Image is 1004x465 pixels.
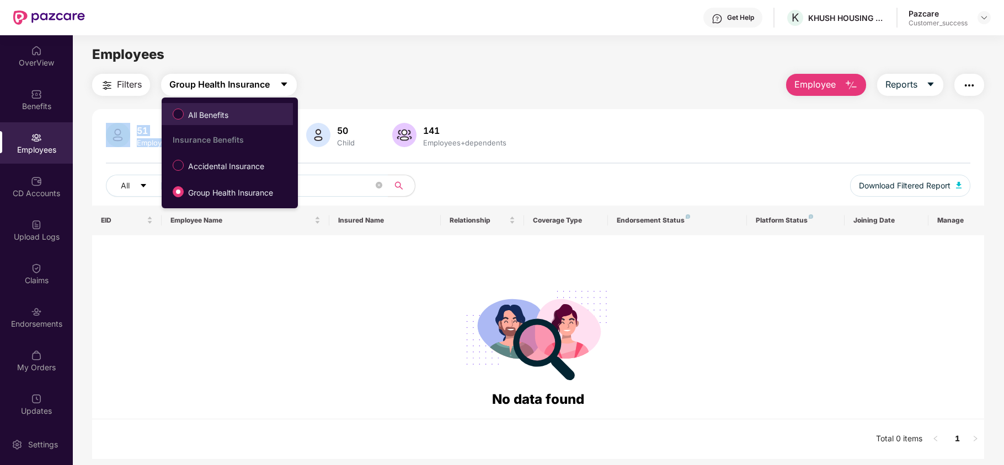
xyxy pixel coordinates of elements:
[101,216,145,225] span: EID
[329,206,441,235] th: Insured Name
[92,206,162,235] th: EID
[756,216,836,225] div: Platform Status
[850,175,970,197] button: Download Filtered Report
[926,80,935,90] span: caret-down
[31,350,42,361] img: svg+xml;base64,PHN2ZyBpZD0iTXlfT3JkZXJzIiBkYXRhLW5hbWU9Ik15IE9yZGVycyIgeG1sbnM9Imh0dHA6Ly93d3cudz...
[617,216,739,225] div: Endorsement Status
[335,138,357,147] div: Child
[106,175,173,197] button: Allcaret-down
[949,430,966,447] a: 1
[450,216,508,225] span: Relationship
[845,79,858,92] img: svg+xml;base64,PHN2ZyB4bWxucz0iaHR0cDovL3d3dy53My5vcmcvMjAwMC9zdmciIHhtbG5zOnhsaW5rPSJodHRwOi8vd3...
[31,89,42,100] img: svg+xml;base64,PHN2ZyBpZD0iQmVuZWZpdHMiIHhtbG5zPSJodHRwOi8vd3d3LnczLm9yZy8yMDAwL3N2ZyIgd2lkdGg9Ij...
[31,45,42,56] img: svg+xml;base64,PHN2ZyBpZD0iSG9tZSIgeG1sbnM9Imh0dHA6Ly93d3cudzMub3JnLzIwMDAvc3ZnIiB3aWR0aD0iMjAiIG...
[927,430,944,448] li: Previous Page
[376,182,382,188] span: close-circle
[173,135,293,144] div: Insurance Benefits
[106,123,130,147] img: svg+xml;base64,PHN2ZyB4bWxucz0iaHR0cDovL3d3dy53My5vcmcvMjAwMC9zdmciIHhtbG5zOnhsaW5rPSJodHRwOi8vd3...
[184,109,233,121] span: All Benefits
[335,125,357,136] div: 50
[877,74,943,96] button: Reportscaret-down
[909,19,968,28] div: Customer_success
[388,175,415,197] button: search
[932,435,939,442] span: left
[13,10,85,25] img: New Pazcare Logo
[808,13,885,23] div: KHUSH HOUSING FINANCE PRIVATE LIMITED
[727,13,754,22] div: Get Help
[92,74,150,96] button: Filters
[184,187,277,199] span: Group Health Insurance
[135,138,177,147] div: Employees
[280,80,289,90] span: caret-down
[184,160,269,172] span: Accidental Insurance
[524,206,608,235] th: Coverage Type
[388,181,409,190] span: search
[794,78,836,91] span: Employee
[392,123,416,147] img: svg+xml;base64,PHN2ZyB4bWxucz0iaHR0cDovL3d3dy53My5vcmcvMjAwMC9zdmciIHhtbG5zOnhsaW5rPSJodHRwOi8vd3...
[31,263,42,274] img: svg+xml;base64,PHN2ZyBpZD0iQ2xhaW0iIHhtbG5zPSJodHRwOi8vd3d3LnczLm9yZy8yMDAwL3N2ZyIgd2lkdGg9IjIwIi...
[31,219,42,230] img: svg+xml;base64,PHN2ZyBpZD0iVXBsb2FkX0xvZ3MiIGRhdGEtbmFtZT0iVXBsb2FkIExvZ3MiIHhtbG5zPSJodHRwOi8vd3...
[170,216,312,225] span: Employee Name
[859,180,950,192] span: Download Filtered Report
[876,430,922,448] li: Total 0 items
[421,138,509,147] div: Employees+dependents
[458,277,617,389] img: svg+xml;base64,PHN2ZyB4bWxucz0iaHR0cDovL3d3dy53My5vcmcvMjAwMC9zdmciIHdpZHRoPSIyODgiIGhlaWdodD0iMj...
[92,46,164,62] span: Employees
[161,74,297,96] button: Group Health Insurancecaret-down
[441,206,525,235] th: Relationship
[25,439,61,450] div: Settings
[786,74,866,96] button: Employee
[376,181,382,191] span: close-circle
[31,306,42,317] img: svg+xml;base64,PHN2ZyBpZD0iRW5kb3JzZW1lbnRzIiB4bWxucz0iaHR0cDovL3d3dy53My5vcmcvMjAwMC9zdmciIHdpZH...
[980,13,989,22] img: svg+xml;base64,PHN2ZyBpZD0iRHJvcGRvd24tMzJ4MzIiIHhtbG5zPSJodHRwOi8vd3d3LnczLm9yZy8yMDAwL3N2ZyIgd2...
[12,439,23,450] img: svg+xml;base64,PHN2ZyBpZD0iU2V0dGluZy0yMHgyMCIgeG1sbnM9Imh0dHA6Ly93d3cudzMub3JnLzIwMDAvc3ZnIiB3aW...
[712,13,723,24] img: svg+xml;base64,PHN2ZyBpZD0iSGVscC0zMngzMiIgeG1sbnM9Imh0dHA6Ly93d3cudzMub3JnLzIwMDAvc3ZnIiB3aWR0aD...
[928,206,984,235] th: Manage
[809,214,813,219] img: svg+xml;base64,PHN2ZyB4bWxucz0iaHR0cDovL3d3dy53My5vcmcvMjAwMC9zdmciIHdpZHRoPSI4IiBoZWlnaHQ9IjgiIH...
[956,182,962,188] img: svg+xml;base64,PHN2ZyB4bWxucz0iaHR0cDovL3d3dy53My5vcmcvMjAwMC9zdmciIHhtbG5zOnhsaW5rPSJodHRwOi8vd3...
[31,176,42,187] img: svg+xml;base64,PHN2ZyBpZD0iQ0RfQWNjb3VudHMiIGRhdGEtbmFtZT0iQ0QgQWNjb3VudHMiIHhtbG5zPSJodHRwOi8vd3...
[885,78,917,91] span: Reports
[492,391,584,407] span: No data found
[966,430,984,448] button: right
[966,430,984,448] li: Next Page
[963,79,976,92] img: svg+xml;base64,PHN2ZyB4bWxucz0iaHR0cDovL3d3dy53My5vcmcvMjAwMC9zdmciIHdpZHRoPSIyNCIgaGVpZ2h0PSIyNC...
[972,435,979,442] span: right
[100,79,114,92] img: svg+xml;base64,PHN2ZyB4bWxucz0iaHR0cDovL3d3dy53My5vcmcvMjAwMC9zdmciIHdpZHRoPSIyNCIgaGVpZ2h0PSIyNC...
[162,206,329,235] th: Employee Name
[421,125,509,136] div: 141
[140,182,147,191] span: caret-down
[792,11,799,24] span: K
[845,206,928,235] th: Joining Date
[306,123,330,147] img: svg+xml;base64,PHN2ZyB4bWxucz0iaHR0cDovL3d3dy53My5vcmcvMjAwMC9zdmciIHhtbG5zOnhsaW5rPSJodHRwOi8vd3...
[169,78,270,91] span: Group Health Insurance
[31,132,42,143] img: svg+xml;base64,PHN2ZyBpZD0iRW1wbG95ZWVzIiB4bWxucz0iaHR0cDovL3d3dy53My5vcmcvMjAwMC9zdmciIHdpZHRoPS...
[927,430,944,448] button: left
[949,430,966,448] li: 1
[909,8,968,19] div: Pazcare
[121,180,130,192] span: All
[686,214,690,219] img: svg+xml;base64,PHN2ZyB4bWxucz0iaHR0cDovL3d3dy53My5vcmcvMjAwMC9zdmciIHdpZHRoPSI4IiBoZWlnaHQ9IjgiIH...
[135,125,177,136] div: 51
[31,393,42,404] img: svg+xml;base64,PHN2ZyBpZD0iVXBkYXRlZCIgeG1sbnM9Imh0dHA6Ly93d3cudzMub3JnLzIwMDAvc3ZnIiB3aWR0aD0iMj...
[117,78,142,91] span: Filters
